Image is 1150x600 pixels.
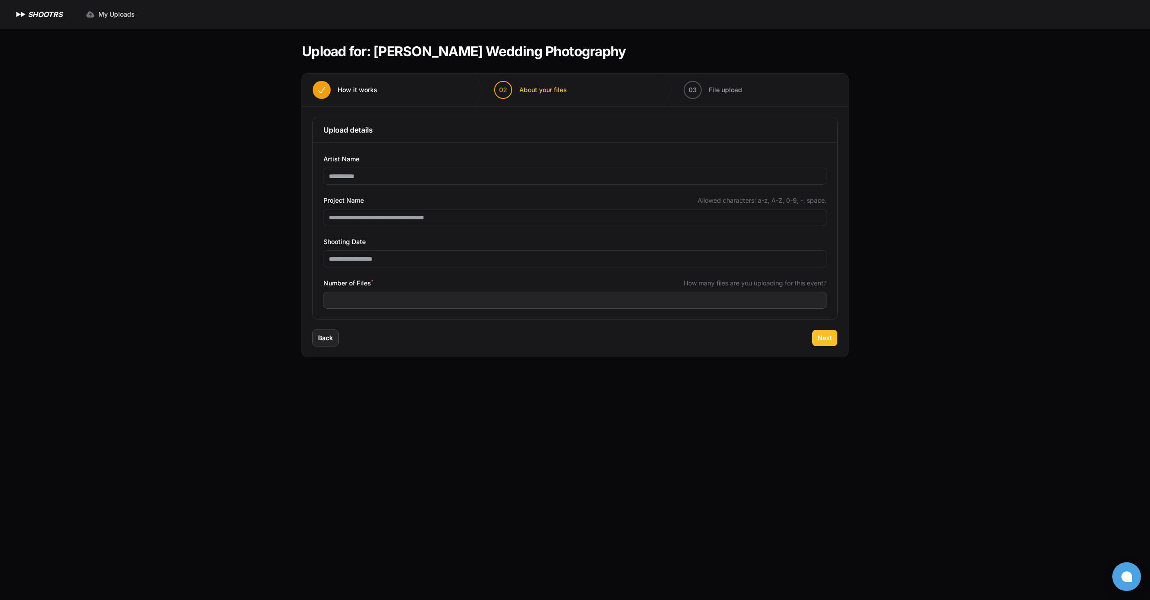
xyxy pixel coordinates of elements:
span: 03 [689,85,697,94]
button: How it works [302,74,388,106]
span: Number of Files [323,278,373,289]
h1: SHOOTRS [28,9,62,20]
a: My Uploads [80,6,140,22]
h1: Upload for: [PERSON_NAME] Wedding Photography [302,43,626,59]
span: My Uploads [98,10,135,19]
button: Next [812,330,837,346]
span: How it works [338,85,377,94]
img: SHOOTRS [14,9,28,20]
h3: Upload details [323,124,827,135]
span: How many files are you uploading for this event? [684,279,827,288]
button: 02 About your files [483,74,578,106]
span: About your files [519,85,567,94]
span: 02 [499,85,507,94]
a: SHOOTRS SHOOTRS [14,9,62,20]
button: Back [313,330,338,346]
span: Artist Name [323,154,359,164]
button: Open chat window [1112,562,1141,591]
span: File upload [709,85,742,94]
span: Allowed characters: a-z, A-Z, 0-9, -, space. [698,196,827,205]
span: Shooting Date [323,236,366,247]
span: Back [318,333,333,342]
button: 03 File upload [673,74,753,106]
span: Project Name [323,195,364,206]
span: Next [818,333,832,342]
